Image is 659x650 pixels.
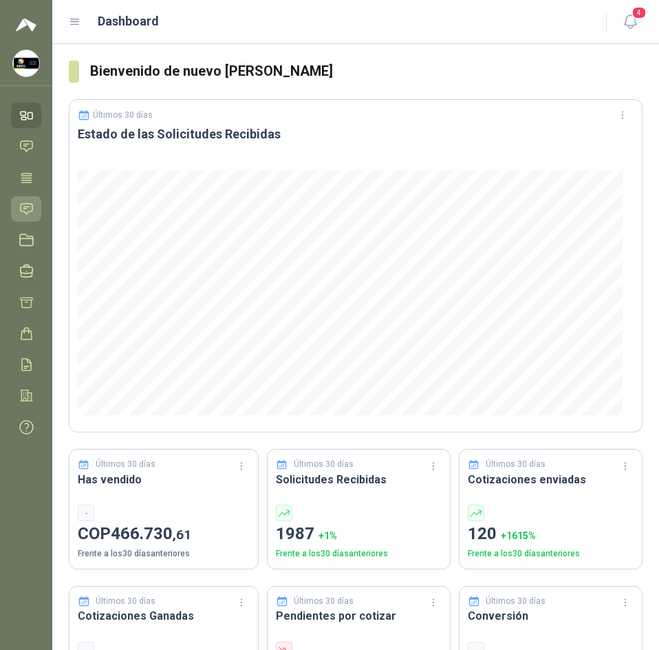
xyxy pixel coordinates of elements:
[90,61,642,82] h3: Bienvenido de nuevo [PERSON_NAME]
[78,471,250,488] h3: Has vendido
[618,10,642,34] button: 4
[276,521,442,547] p: 1987
[111,524,191,543] span: 466.730
[78,547,250,560] p: Frente a los 30 días anteriores
[98,12,159,31] h1: Dashboard
[318,530,337,541] span: + 1 %
[13,50,39,76] img: Company Logo
[276,471,442,488] h3: Solicitudes Recibidas
[486,595,545,608] p: Últimos 30 días
[96,595,155,608] p: Últimos 30 días
[501,530,536,541] span: + 1615 %
[93,110,153,120] p: Últimos 30 días
[468,471,634,488] h3: Cotizaciones enviadas
[276,607,442,625] h3: Pendientes por cotizar
[78,126,634,143] h3: Estado de las Solicitudes Recibidas
[468,547,634,560] p: Frente a los 30 días anteriores
[294,595,354,608] p: Últimos 30 días
[468,521,634,547] p: 120
[173,527,191,543] span: ,61
[294,458,354,471] p: Últimos 30 días
[78,505,94,521] div: -
[96,458,155,471] p: Últimos 30 días
[486,458,545,471] p: Últimos 30 días
[16,17,36,33] img: Logo peakr
[631,6,647,19] span: 4
[78,607,250,625] h3: Cotizaciones Ganadas
[78,521,250,547] p: COP
[276,547,442,560] p: Frente a los 30 días anteriores
[468,607,634,625] h3: Conversión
